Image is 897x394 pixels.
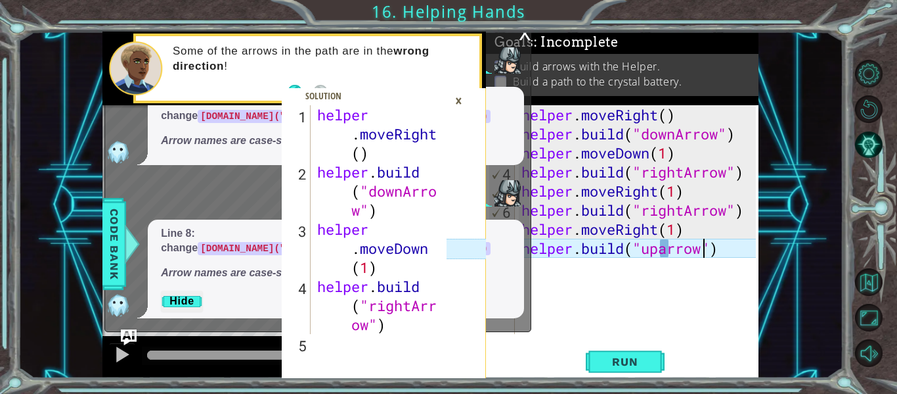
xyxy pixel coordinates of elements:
img: Player [494,180,521,207]
span: : Incomplete [534,34,619,50]
div: Solution [299,89,348,103]
p: Build arrows with the Helper. [513,59,660,74]
p: Line 8: change to [161,226,511,257]
button: Ctrl + P: Play [109,343,135,370]
img: AI [105,139,131,165]
button: Restart Level [855,95,883,123]
button: Ask AI [121,330,137,345]
div: 3 [284,222,311,279]
code: [DOMAIN_NAME]("uparrow") [198,110,339,123]
p: Line 8: change to [161,93,511,124]
button: AI Hint [855,131,883,159]
span: Code Bank [104,204,125,284]
button: Back to Map [855,268,883,296]
div: 2 [284,164,311,222]
span: Run [599,355,651,368]
button: Maximize Browser [855,304,883,332]
button: Mute [855,339,883,367]
span: Goals [494,34,619,51]
p: Some of the arrows in the path are in the ! [173,44,470,73]
button: Hide [161,291,203,312]
em: Arrow names are case-sensitive. [161,267,324,278]
em: Arrow names are case-sensitive. [161,135,324,146]
div: 5 [284,336,311,393]
code: [DOMAIN_NAME]("uparrow") [198,242,339,255]
div: 1 [284,107,311,164]
p: Build a path to the crystal battery. [513,74,682,89]
div: x [519,26,531,39]
div: 4 [284,279,311,336]
img: Player [494,47,521,74]
a: Back to Map [857,264,897,300]
div: × [448,89,469,112]
strong: wrong direction [173,45,429,72]
img: AI [105,292,131,318]
button: Level Options [855,60,883,87]
button: Shift+Enter: Run current code. [586,349,665,376]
